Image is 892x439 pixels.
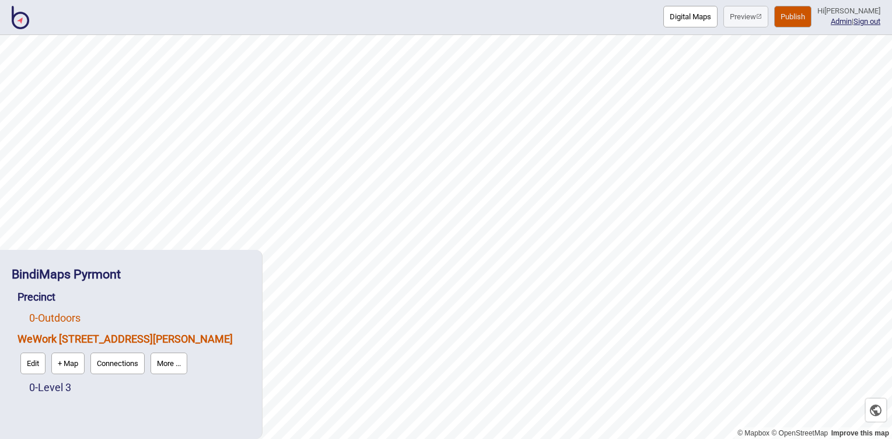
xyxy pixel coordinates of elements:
[12,262,250,287] div: BindiMaps Pyrmont
[29,308,250,329] div: Outdoors
[29,381,71,393] a: 0-Level 3
[18,291,55,303] a: Precinct
[20,353,46,374] button: Edit
[737,429,769,437] a: Mapbox
[831,17,852,26] a: Admin
[18,329,250,377] div: WeWork 100 Harris Street
[723,6,768,27] button: Preview
[88,350,148,377] a: Connections
[151,353,187,374] button: More ...
[148,350,190,377] a: More ...
[18,333,233,345] a: WeWork [STREET_ADDRESS][PERSON_NAME]
[51,353,85,374] button: + Map
[756,13,762,19] img: preview
[663,6,718,27] button: Digital Maps
[18,350,48,377] a: Edit
[853,17,880,26] button: Sign out
[774,6,811,27] button: Publish
[723,6,768,27] a: Previewpreview
[12,267,121,281] a: BindiMaps Pyrmont
[771,429,828,437] a: OpenStreetMap
[817,6,880,16] div: Hi [PERSON_NAME]
[90,353,145,374] button: Connections
[831,17,853,26] span: |
[29,377,250,398] div: Level 3
[12,6,29,29] img: BindiMaps CMS
[29,312,81,324] a: 0-Outdoors
[831,429,889,437] a: Map feedback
